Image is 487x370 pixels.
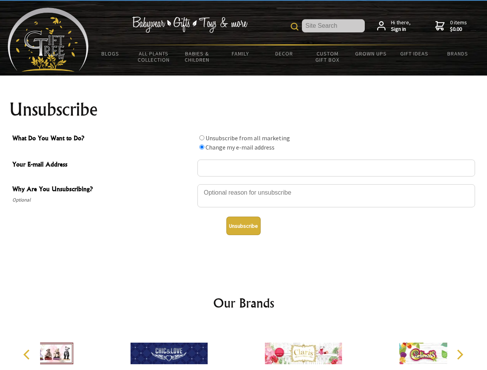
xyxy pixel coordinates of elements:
img: Babyware - Gifts - Toys and more... [8,8,89,72]
span: Your E-mail Address [12,160,194,171]
input: What Do You Want to Do? [199,145,204,150]
a: Gift Ideas [393,45,436,62]
strong: Sign in [391,26,411,33]
h1: Unsubscribe [9,100,478,119]
label: Change my e-mail address [206,143,275,151]
input: What Do You Want to Do? [199,135,204,140]
a: 0 items$0.00 [435,19,467,33]
span: Hi there, [391,19,411,33]
label: Unsubscribe from all marketing [206,134,290,142]
img: Babywear - Gifts - Toys & more [132,17,248,33]
a: BLOGS [89,45,132,62]
span: Optional [12,195,194,205]
a: Hi there,Sign in [377,19,411,33]
a: Custom Gift Box [306,45,349,68]
input: Your E-mail Address [197,160,475,177]
span: What Do You Want to Do? [12,133,194,145]
a: All Plants Collection [132,45,176,68]
span: Why Are You Unsubscribing? [12,184,194,195]
strong: $0.00 [450,26,467,33]
a: Decor [262,45,306,62]
a: Babies & Children [175,45,219,68]
button: Previous [19,346,36,363]
a: Grown Ups [349,45,393,62]
a: Brands [436,45,480,62]
button: Next [451,346,468,363]
textarea: Why Are You Unsubscribing? [197,184,475,207]
input: Site Search [302,19,365,32]
h2: Our Brands [15,294,472,312]
button: Unsubscribe [226,217,261,235]
span: 0 items [450,19,467,33]
img: product search [291,23,298,30]
a: Family [219,45,263,62]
